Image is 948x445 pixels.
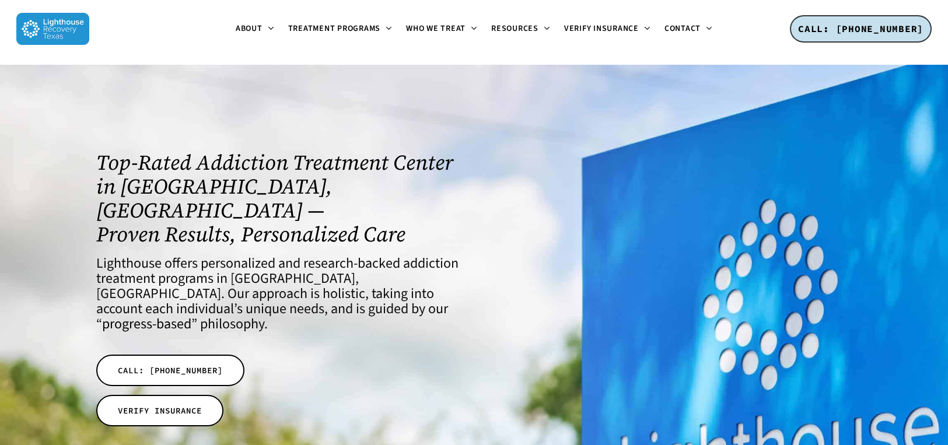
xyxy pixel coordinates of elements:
[484,24,557,34] a: Resources
[491,23,538,34] span: Resources
[96,355,244,386] a: CALL: [PHONE_NUMBER]
[102,314,191,334] a: progress-based
[557,24,657,34] a: Verify Insurance
[96,395,223,426] a: VERIFY INSURANCE
[236,23,263,34] span: About
[16,13,89,45] img: Lighthouse Recovery Texas
[664,23,701,34] span: Contact
[118,365,223,376] span: CALL: [PHONE_NUMBER]
[229,24,281,34] a: About
[657,24,719,34] a: Contact
[406,23,466,34] span: Who We Treat
[798,23,923,34] span: CALL: [PHONE_NUMBER]
[96,256,459,332] h4: Lighthouse offers personalized and research-backed addiction treatment programs in [GEOGRAPHIC_DA...
[790,15,932,43] a: CALL: [PHONE_NUMBER]
[96,150,459,246] h1: Top-Rated Addiction Treatment Center in [GEOGRAPHIC_DATA], [GEOGRAPHIC_DATA] — Proven Results, Pe...
[281,24,400,34] a: Treatment Programs
[288,23,381,34] span: Treatment Programs
[399,24,484,34] a: Who We Treat
[118,405,202,416] span: VERIFY INSURANCE
[564,23,639,34] span: Verify Insurance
